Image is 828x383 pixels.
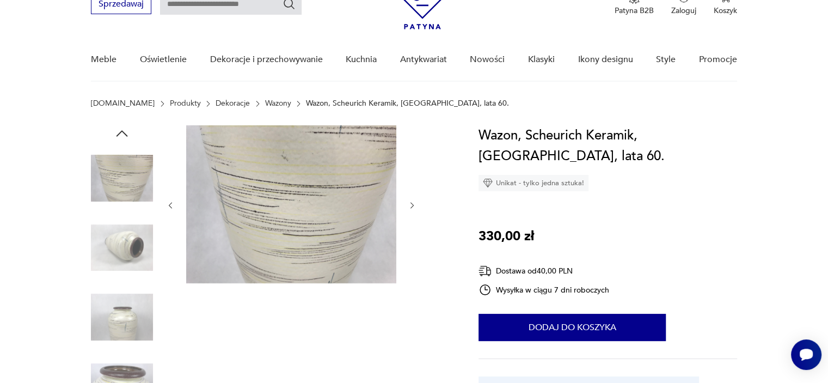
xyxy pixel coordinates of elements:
[91,1,151,9] a: Sprzedawaj
[479,125,737,167] h1: Wazon, Scheurich Keramik, [GEOGRAPHIC_DATA], lata 60.
[479,264,609,278] div: Dostawa od 40,00 PLN
[400,39,447,81] a: Antykwariat
[140,39,187,81] a: Oświetlenie
[791,339,821,370] iframe: Smartsupp widget button
[91,99,155,108] a: [DOMAIN_NAME]
[578,39,633,81] a: Ikony designu
[479,283,609,296] div: Wysyłka w ciągu 7 dni roboczych
[216,99,250,108] a: Dekoracje
[483,178,493,188] img: Ikona diamentu
[699,39,737,81] a: Promocje
[170,99,201,108] a: Produkty
[479,226,534,247] p: 330,00 zł
[91,217,153,279] img: Zdjęcie produktu Wazon, Scheurich Keramik, Niemcy, lata 60.
[671,5,696,16] p: Zaloguj
[656,39,676,81] a: Style
[265,99,291,108] a: Wazony
[346,39,377,81] a: Kuchnia
[714,5,737,16] p: Koszyk
[615,5,654,16] p: Patyna B2B
[91,39,116,81] a: Meble
[306,99,509,108] p: Wazon, Scheurich Keramik, [GEOGRAPHIC_DATA], lata 60.
[210,39,322,81] a: Dekoracje i przechowywanie
[91,147,153,209] img: Zdjęcie produktu Wazon, Scheurich Keramik, Niemcy, lata 60.
[479,314,666,341] button: Dodaj do koszyka
[479,175,588,191] div: Unikat - tylko jedna sztuka!
[91,286,153,348] img: Zdjęcie produktu Wazon, Scheurich Keramik, Niemcy, lata 60.
[479,264,492,278] img: Ikona dostawy
[186,125,396,283] img: Zdjęcie produktu Wazon, Scheurich Keramik, Niemcy, lata 60.
[470,39,505,81] a: Nowości
[528,39,555,81] a: Klasyki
